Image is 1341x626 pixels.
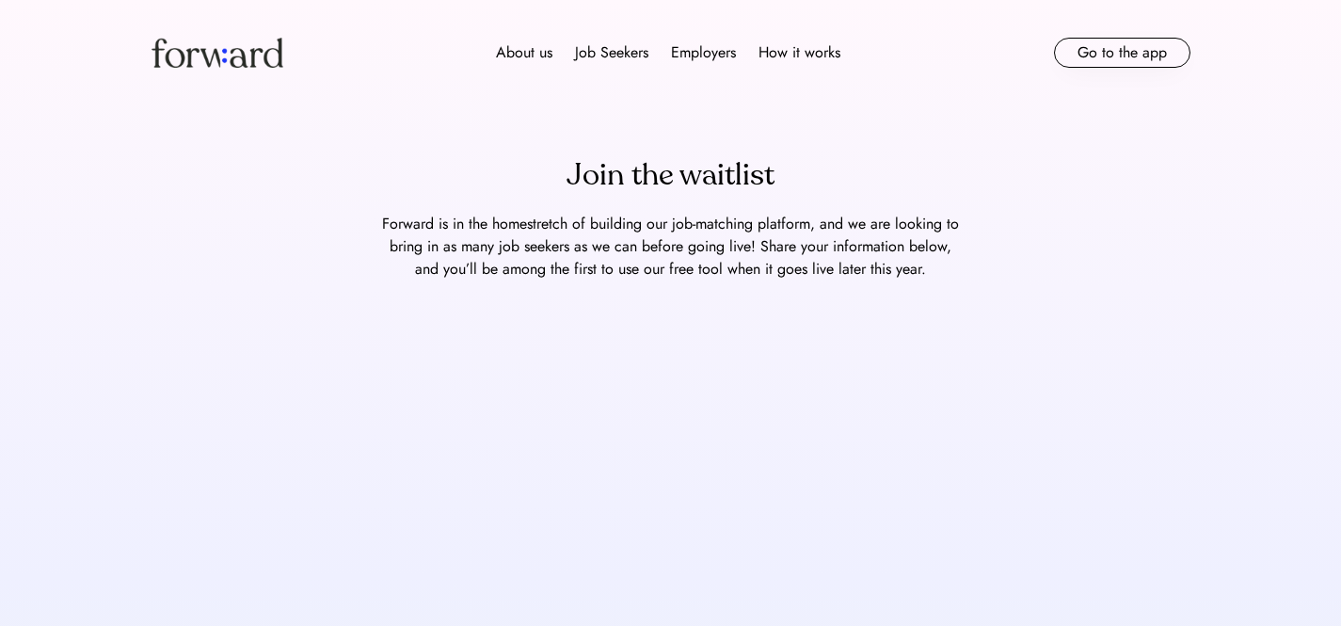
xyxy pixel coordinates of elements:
[152,38,283,68] img: Forward logo
[496,41,552,64] div: About us
[758,41,840,64] div: How it works
[567,152,774,198] div: Join the waitlist
[1054,38,1190,68] button: Go to the app
[575,41,648,64] div: Job Seekers
[671,41,736,64] div: Employers
[379,213,963,281] div: Forward is in the homestretch of building our job-matching platform, and we are looking to bring ...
